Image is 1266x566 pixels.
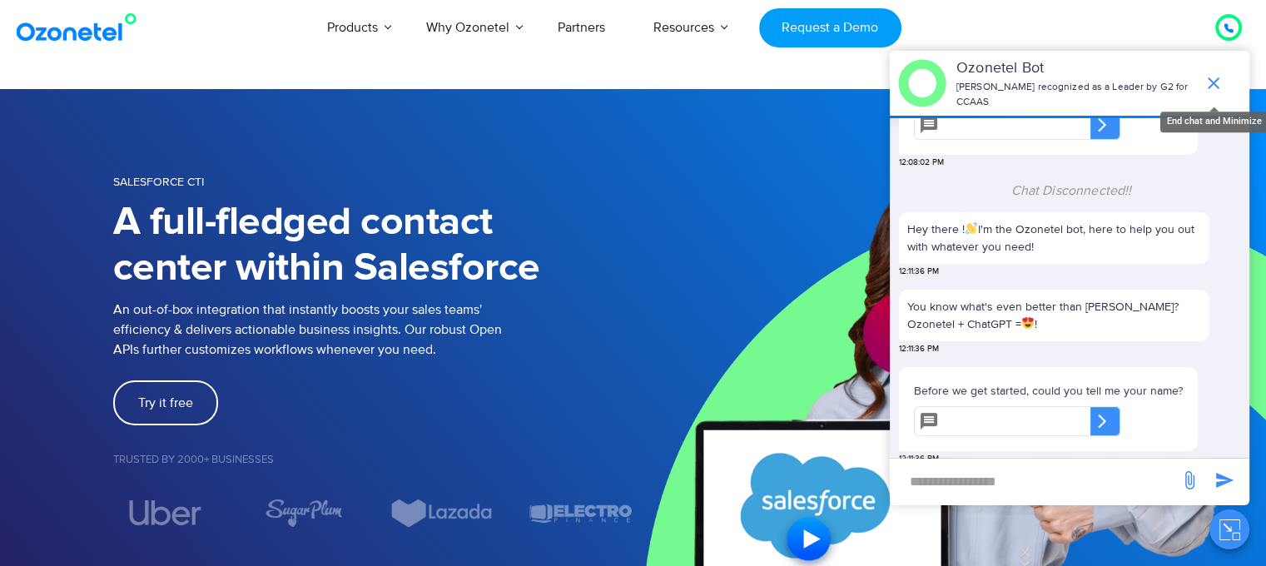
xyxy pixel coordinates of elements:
span: SALESFORCE CTI [113,175,204,189]
div: Play Video [863,292,946,375]
a: Try it free [113,380,218,425]
div: 6 / 7 [390,499,494,528]
span: Try it free [138,396,193,410]
span: send message [1208,464,1241,497]
p: Ozonetel Bot [956,57,1195,80]
p: [PERSON_NAME] recognized as a Leader by G2 for CCAAS [956,80,1195,110]
span: Chat Disconnected!! [1011,182,1132,199]
span: 12:11:36 PM [899,453,939,465]
div: 7 / 7 [528,499,633,528]
h5: Trusted by 2000+ Businesses [113,454,633,465]
h1: A full-fledged contact center within Salesforce [113,200,633,291]
img: 😍 [1022,317,1034,329]
span: send message [1173,464,1206,497]
p: You know what's even better than [PERSON_NAME]? Ozonetel + ChatGPT = ! [907,298,1201,333]
p: An out-of-box integration that instantly boosts your sales teams' efficiency & delivers actionabl... [113,300,633,360]
img: uber [129,500,201,525]
span: 12:11:36 PM [899,343,939,355]
span: end chat or minimize [1197,67,1230,100]
img: 👋 [966,222,977,234]
div: new-msg-input [898,467,1171,497]
div: 5 / 7 [251,499,356,528]
img: Lazada [390,499,494,528]
span: 12:08:02 PM [899,156,944,169]
span: 12:11:36 PM [899,266,939,278]
img: sugarplum [265,499,343,528]
a: Request a Demo [759,8,901,47]
div: Image Carousel [113,499,633,528]
div: 4 / 7 [113,500,218,525]
p: Before we get started, could you tell me your name? [914,382,1183,400]
button: Close chat [1209,509,1249,549]
img: header [898,59,946,107]
p: Hey there ! I'm the Ozonetel bot, here to help you out with whatever you need! [907,221,1201,256]
img: electro [529,499,633,528]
